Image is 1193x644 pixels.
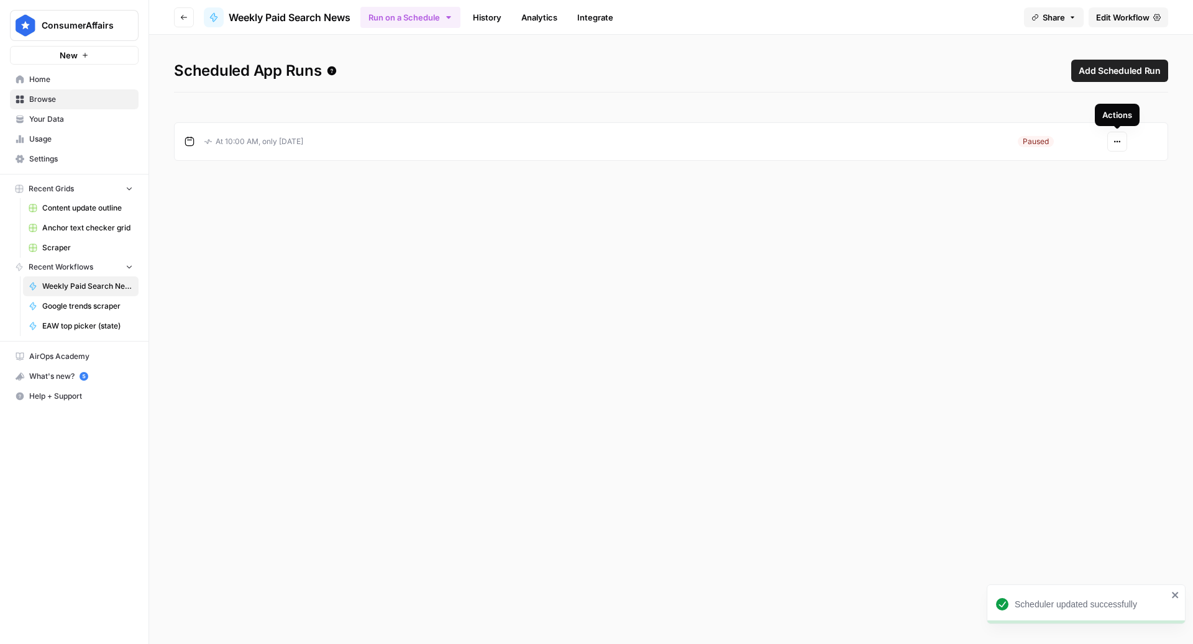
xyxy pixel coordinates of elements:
[10,258,139,276] button: Recent Workflows
[29,183,74,194] span: Recent Grids
[42,242,133,253] span: Scraper
[1096,11,1150,24] span: Edit Workflow
[42,19,117,32] span: ConsumerAffairs
[42,301,133,312] span: Google trends scraper
[10,109,139,129] a: Your Data
[1089,7,1168,27] a: Edit Workflow
[29,94,133,105] span: Browse
[23,238,139,258] a: Scraper
[29,134,133,145] span: Usage
[204,7,350,27] a: Weekly Paid Search News
[1018,136,1054,147] div: Paused
[1171,590,1180,600] button: close
[42,281,133,292] span: Weekly Paid Search News
[204,136,303,147] p: At 10:00 AM, only [DATE]
[570,7,621,27] a: Integrate
[10,366,139,386] button: What's new? 5
[1079,65,1161,77] span: Add Scheduled Run
[10,10,139,41] button: Workspace: ConsumerAffairs
[23,218,139,238] a: Anchor text checker grid
[10,46,139,65] button: New
[10,70,139,89] a: Home
[60,49,78,61] span: New
[29,74,133,85] span: Home
[10,149,139,169] a: Settings
[29,114,133,125] span: Your Data
[1102,109,1132,121] div: Actions
[1071,60,1168,82] button: Add Scheduled Run
[465,7,509,27] a: History
[82,373,85,379] text: 5
[42,320,133,332] span: EAW top picker (state)
[11,367,138,386] div: What's new?
[229,10,350,25] span: Weekly Paid Search News
[1024,7,1084,27] button: Share
[29,351,133,362] span: AirOps Academy
[10,386,139,406] button: Help + Support
[23,276,139,296] a: Weekly Paid Search News
[29,153,133,165] span: Settings
[1015,598,1168,610] div: Scheduler updated successfully
[23,198,139,218] a: Content update outline
[23,296,139,316] a: Google trends scraper
[80,372,88,381] a: 5
[29,261,93,273] span: Recent Workflows
[10,129,139,149] a: Usage
[10,179,139,198] button: Recent Grids
[514,7,565,27] a: Analytics
[360,7,460,28] button: Run on a Schedule
[42,202,133,214] span: Content update outline
[1043,11,1065,24] span: Share
[23,316,139,336] a: EAW top picker (state)
[10,347,139,366] a: AirOps Academy
[42,222,133,234] span: Anchor text checker grid
[174,61,337,81] span: Scheduled App Runs
[14,14,37,37] img: ConsumerAffairs Logo
[29,391,133,402] span: Help + Support
[10,89,139,109] a: Browse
